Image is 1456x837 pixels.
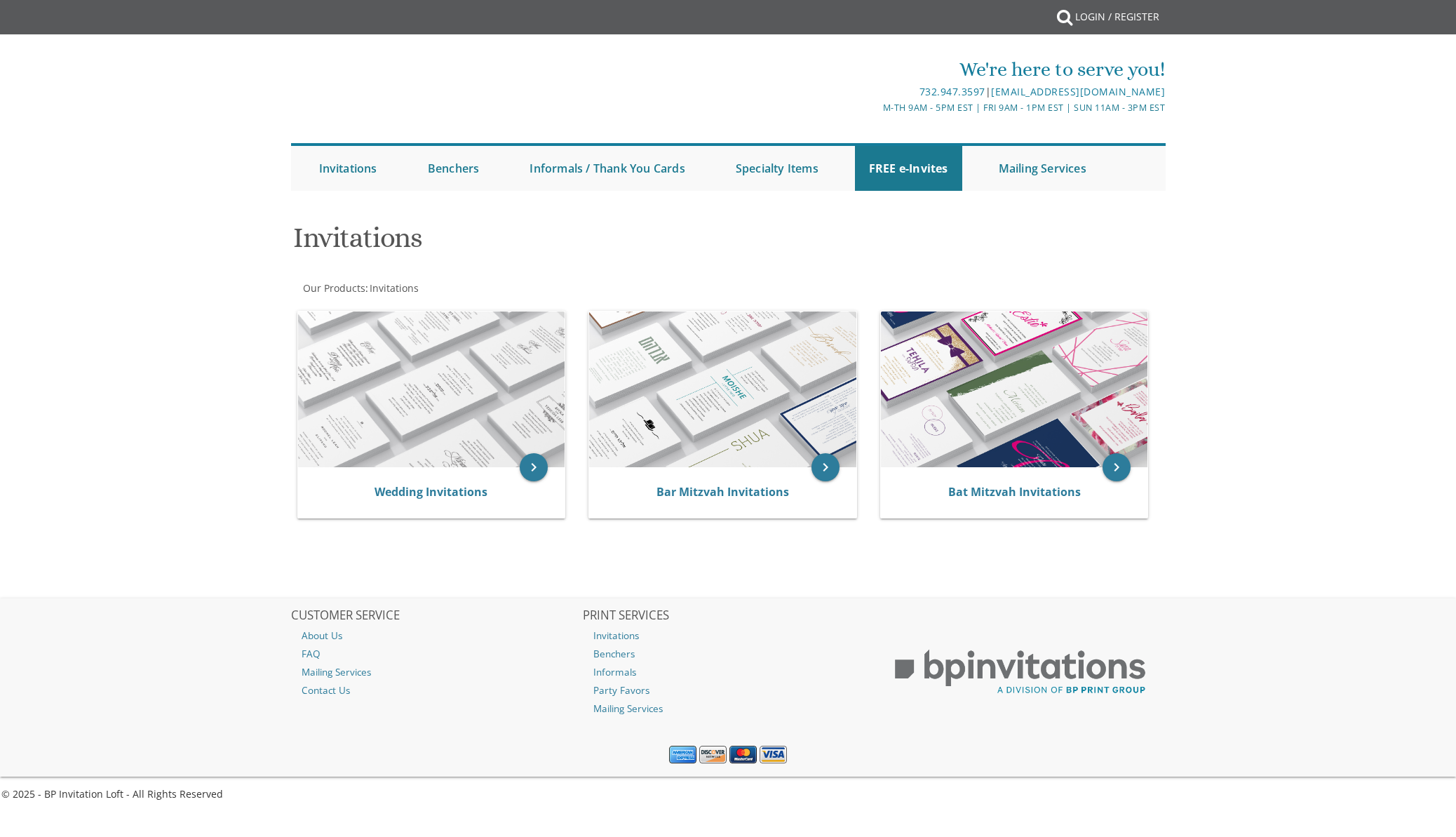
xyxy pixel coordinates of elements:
a: Contact Us [291,681,581,699]
a: Benchers [583,645,873,663]
div: M-Th 9am - 5pm EST | Fri 9am - 1pm EST | Sun 11am - 3pm EST [583,100,1165,115]
a: Bar Mitzvah Invitations [656,484,789,500]
a: Bat Mitzvah Invitations [948,484,1081,500]
span: Invitations [370,281,419,295]
a: Invitations [368,281,419,295]
h1: Invitations [293,222,865,264]
a: About Us [291,627,581,645]
a: Informals / Thank You Cards [515,146,699,191]
img: Discover [699,746,727,764]
a: Invitations [583,627,873,645]
a: Mailing Services [985,146,1100,191]
a: Informals [583,663,873,681]
a: Party Favors [583,681,873,699]
a: FREE e-Invites [855,146,962,191]
a: Our Products [302,281,365,295]
h2: PRINT SERVICES [583,609,873,623]
h2: CUSTOMER SERVICE [291,609,581,623]
a: Wedding Invitations [375,484,487,500]
img: Wedding Invitations [298,312,565,467]
a: FAQ [291,645,581,663]
a: Specialty Items [722,146,833,191]
a: Mailing Services [583,699,873,718]
div: | [583,83,1165,100]
a: keyboard_arrow_right [1103,453,1131,481]
img: Bat Mitzvah Invitations [881,312,1148,467]
div: We're here to serve you! [583,55,1165,83]
a: Invitations [305,146,391,191]
a: keyboard_arrow_right [520,453,548,481]
a: keyboard_arrow_right [811,453,840,481]
img: Visa [760,746,787,764]
a: Mailing Services [291,663,581,681]
img: BP Print Group [875,637,1166,707]
div: : [291,281,729,295]
a: 732.947.3597 [919,85,985,98]
a: [EMAIL_ADDRESS][DOMAIN_NAME] [991,85,1165,98]
img: American Express [669,746,696,764]
img: Bar Mitzvah Invitations [589,312,856,467]
img: MasterCard [729,746,757,764]
a: Benchers [414,146,494,191]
